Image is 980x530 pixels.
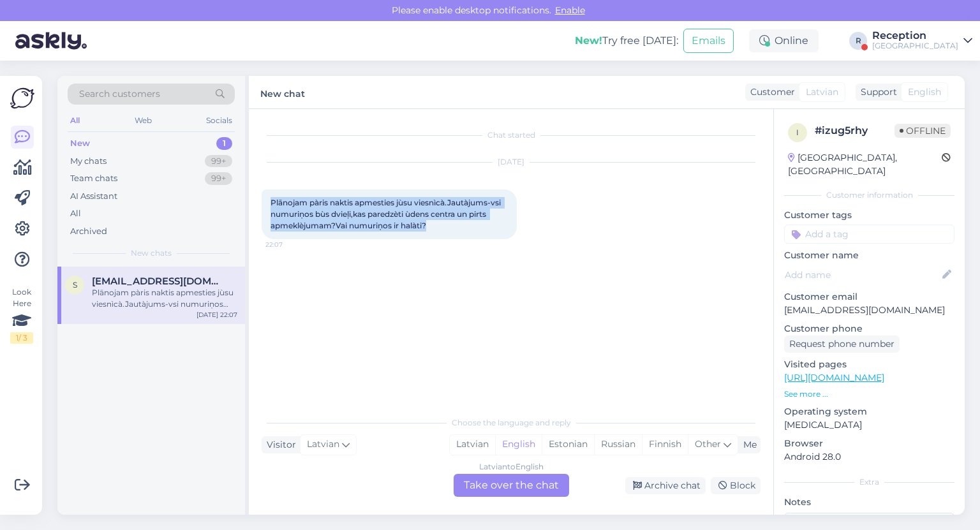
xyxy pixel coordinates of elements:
[784,437,954,450] p: Browser
[784,290,954,304] p: Customer email
[262,438,296,452] div: Visitor
[70,155,107,168] div: My chats
[262,129,761,141] div: Chat started
[79,87,160,101] span: Search customers
[454,474,569,497] div: Take over the chat
[132,112,154,129] div: Web
[788,151,942,178] div: [GEOGRAPHIC_DATA], [GEOGRAPHIC_DATA]
[849,32,867,50] div: R
[205,172,232,185] div: 99+
[784,388,954,400] p: See more ...
[73,280,77,290] span: s
[216,137,232,150] div: 1
[642,435,688,454] div: Finnish
[738,438,757,452] div: Me
[908,85,941,99] span: English
[784,418,954,432] p: [MEDICAL_DATA]
[784,304,954,317] p: [EMAIL_ADDRESS][DOMAIN_NAME]
[271,198,503,230] span: Plānojam pàris naktis apmesties jùsu viesnìcà.Jautàjums-vsi numuriņos bùs dvieļi,kas paredzèti ùd...
[815,123,895,138] div: # izug5rhy
[784,358,954,371] p: Visited pages
[575,34,602,47] b: New!
[785,268,940,282] input: Add name
[260,84,305,101] label: New chat
[784,405,954,418] p: Operating system
[784,335,900,353] div: Request phone number
[784,189,954,201] div: Customer information
[711,477,761,494] div: Block
[262,156,761,168] div: [DATE]
[895,124,951,138] span: Offline
[784,249,954,262] p: Customer name
[495,435,542,454] div: English
[10,332,33,344] div: 1 / 3
[307,438,339,452] span: Latvian
[784,209,954,222] p: Customer tags
[542,435,594,454] div: Estonian
[92,287,237,310] div: Plānojam pàris naktis apmesties jùsu viesnìcà.Jautàjums-vsi numuriņos bùs dvieļi,kas paredzèti ùd...
[575,33,678,48] div: Try free [DATE]:
[784,322,954,335] p: Customer phone
[479,461,544,473] div: Latvian to English
[872,41,958,51] div: [GEOGRAPHIC_DATA]
[806,85,838,99] span: Latvian
[262,417,761,429] div: Choose the language and reply
[784,450,954,464] p: Android 28.0
[551,4,589,16] span: Enable
[70,207,81,220] div: All
[784,225,954,244] input: Add a tag
[70,137,90,150] div: New
[745,85,795,99] div: Customer
[625,477,706,494] div: Archive chat
[205,155,232,168] div: 99+
[450,435,495,454] div: Latvian
[784,496,954,509] p: Notes
[683,29,734,53] button: Emails
[92,276,225,287] span: solchiks@gmail.com
[784,476,954,488] div: Extra
[594,435,642,454] div: Russian
[70,190,117,203] div: AI Assistant
[70,225,107,238] div: Archived
[872,31,972,51] a: Reception[GEOGRAPHIC_DATA]
[695,438,721,450] span: Other
[197,310,237,320] div: [DATE] 22:07
[784,372,884,383] a: [URL][DOMAIN_NAME]
[749,29,819,52] div: Online
[10,86,34,110] img: Askly Logo
[856,85,897,99] div: Support
[70,172,117,185] div: Team chats
[68,112,82,129] div: All
[10,286,33,344] div: Look Here
[204,112,235,129] div: Socials
[872,31,958,41] div: Reception
[796,128,799,137] span: i
[265,240,313,249] span: 22:07
[131,247,172,259] span: New chats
